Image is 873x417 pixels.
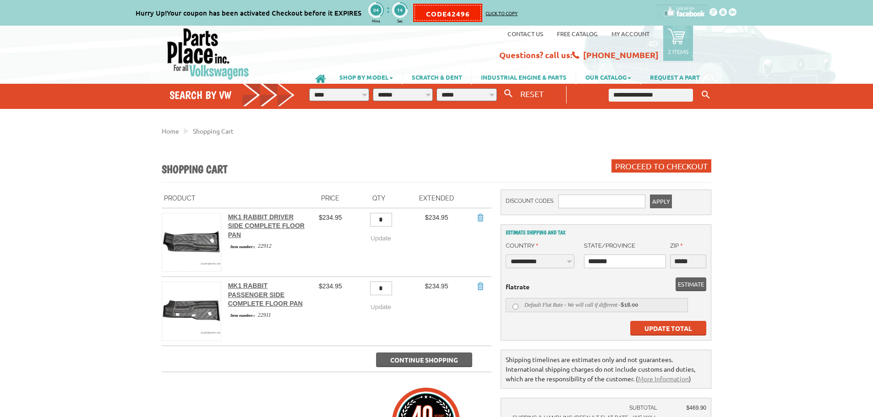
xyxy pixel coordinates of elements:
[668,48,688,55] p: 2 items
[678,277,704,291] span: Estimate
[506,229,706,236] h2: Estimate Shipping and Tax
[506,298,688,312] label: Default Flat Rate - We will call if different -
[611,159,711,173] button: Proceed to Checkout
[584,241,635,250] label: State/Province
[621,302,638,308] span: $18.00
[136,8,361,18] div: Hurry Up!Your coupon has been activated Checkout before it EXPIRES
[506,403,662,413] td: Subtotal
[164,195,196,202] span: Product
[228,242,306,250] div: 22912
[403,69,471,85] a: SCRATCH & DENT
[404,190,469,208] th: Extended
[506,282,706,291] dt: flatrate
[228,282,303,307] a: MK1 Rabbit Passenger Side Complete Floor Pan
[501,350,711,389] div: Shipping timelines are estimates only and not guarantees. International shipping charges do not i...
[481,10,518,16] p: Click to copy
[169,88,295,102] h4: Search by VW
[369,3,383,17] div: 04
[392,18,408,23] div: Sec
[650,195,672,208] button: Apply
[687,405,706,411] span: $469.90
[611,30,649,38] a: My Account
[319,214,342,221] span: $234.95
[321,195,339,202] span: Price
[507,30,543,38] a: Contact us
[475,213,485,222] a: Remove Item
[371,303,391,310] span: Update
[390,356,458,364] span: Continue Shopping
[506,195,554,208] label: Discount Codes
[353,190,404,208] th: Qty
[162,127,179,135] a: Home
[319,282,342,290] span: $234.95
[162,162,227,177] h1: Shopping Cart
[676,277,706,291] button: Estimate
[520,89,544,98] span: RESET
[644,324,692,332] span: Update Total
[663,25,693,61] a: 2 items
[162,282,221,341] img: MK1 Rabbit Passenger Side Complete Floor Pan
[228,244,258,250] span: Item number::
[162,213,221,272] img: MK1 Rabbit Driver Side Complete Floor Pan
[228,213,305,238] a: MK1 Rabbit Driver Side Complete Floor Pan
[699,87,713,103] button: Keyword Search
[475,282,485,291] a: Remove Item
[506,241,538,250] label: Country
[228,312,258,319] span: Item number::
[330,69,402,85] a: SHOP BY MODEL
[425,282,448,290] span: $234.95
[393,3,407,17] div: 14
[615,161,708,171] span: Proceed to Checkout
[193,127,234,135] a: Shopping Cart
[656,5,708,19] img: facebook-custom.png
[652,195,670,208] span: Apply
[670,241,682,250] label: Zip
[166,27,250,80] img: Parts Place Inc!
[630,321,706,336] button: Update Total
[368,18,384,23] div: Mins
[415,5,481,21] div: CODE42496
[641,69,709,85] a: REQUEST A PART
[371,235,391,242] span: Update
[425,214,448,221] span: $234.95
[376,352,472,367] button: Continue Shopping
[228,311,306,319] div: 22911
[557,30,598,38] a: Free Catalog
[501,87,516,100] button: Search By VW...
[576,69,640,85] a: OUR CATALOG
[472,69,576,85] a: INDUSTRIAL ENGINE & PARTS
[638,374,689,383] a: More Information
[517,87,547,100] button: RESET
